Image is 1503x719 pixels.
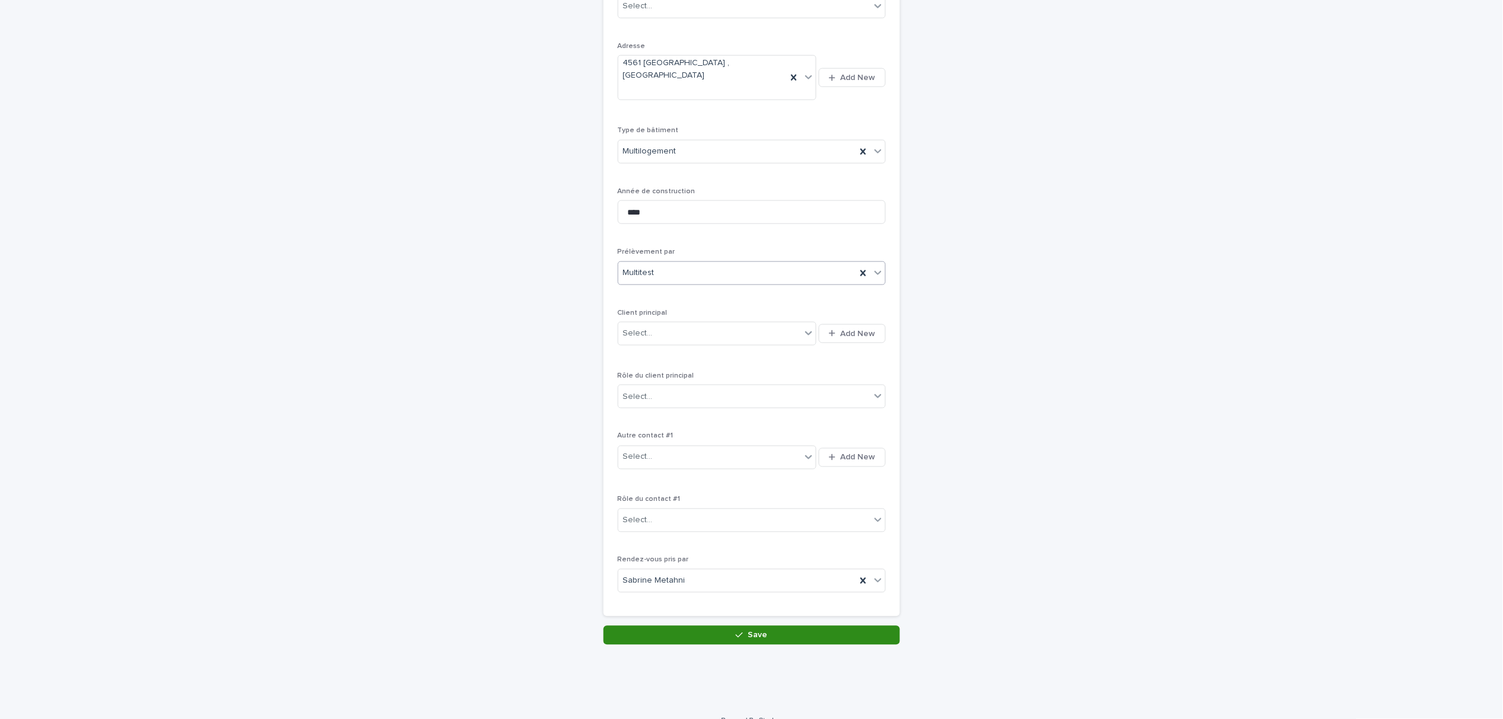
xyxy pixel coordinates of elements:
span: Multitest [623,267,655,279]
span: Adresse [618,43,646,50]
span: Prélèvement par [618,248,675,255]
span: Sabrine Metahni [623,575,685,587]
span: Multilogement [623,145,676,158]
div: Select... [623,515,653,527]
span: Add New [841,330,876,338]
button: Save [604,626,900,645]
span: Client principal [618,309,668,317]
span: Add New [841,74,876,82]
button: Add New [819,324,885,343]
span: Save [748,631,767,640]
span: Rôle du contact #1 [618,496,681,503]
div: Select... [623,327,653,340]
span: Autre contact #1 [618,433,674,440]
span: Rôle du client principal [618,372,694,379]
span: Add New [841,453,876,462]
div: Select... [623,451,653,464]
span: Rendez-vous pris par [618,557,689,564]
span: Type de bâtiment [618,127,679,134]
span: 4561 [GEOGRAPHIC_DATA] , [GEOGRAPHIC_DATA] [623,57,783,82]
span: Année de construction [618,188,695,195]
button: Add New [819,68,885,87]
button: Add New [819,448,885,467]
div: Select... [623,391,653,403]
